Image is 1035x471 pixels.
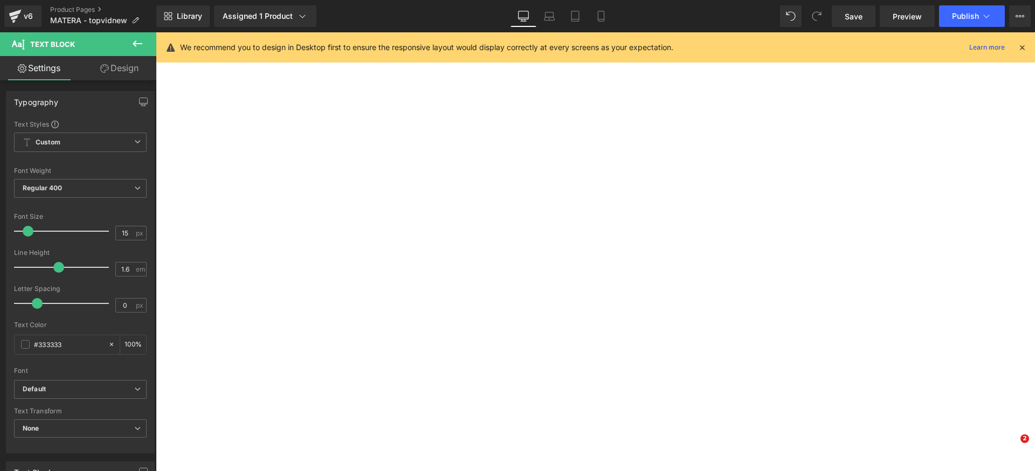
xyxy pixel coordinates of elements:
[965,41,1009,54] a: Learn more
[14,213,147,220] div: Font Size
[14,321,147,329] div: Text Color
[136,230,145,237] span: px
[1009,5,1031,27] button: More
[156,5,210,27] a: New Library
[50,16,127,25] span: MATERA - topvidnew
[939,5,1005,27] button: Publish
[136,302,145,309] span: px
[22,9,35,23] div: v6
[510,5,536,27] a: Desktop
[562,5,588,27] a: Tablet
[14,285,147,293] div: Letter Spacing
[14,167,147,175] div: Font Weight
[23,424,39,432] b: None
[4,5,42,27] a: v6
[177,11,202,21] span: Library
[880,5,935,27] a: Preview
[14,120,147,128] div: Text Styles
[34,338,103,350] input: Color
[180,41,673,53] p: We recommend you to design in Desktop first to ensure the responsive layout would display correct...
[80,56,158,80] a: Design
[136,266,145,273] span: em
[14,92,58,107] div: Typography
[806,5,827,27] button: Redo
[14,407,147,415] div: Text Transform
[780,5,802,27] button: Undo
[14,367,147,375] div: Font
[120,335,146,354] div: %
[952,12,979,20] span: Publish
[14,249,147,257] div: Line Height
[845,11,862,22] span: Save
[536,5,562,27] a: Laptop
[23,184,63,192] b: Regular 400
[223,11,308,22] div: Assigned 1 Product
[36,138,60,147] b: Custom
[998,434,1024,460] iframe: Intercom live chat
[588,5,614,27] a: Mobile
[23,385,46,394] i: Default
[1020,434,1029,443] span: 2
[893,11,922,22] span: Preview
[50,5,156,14] a: Product Pages
[30,40,75,49] span: Text Block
